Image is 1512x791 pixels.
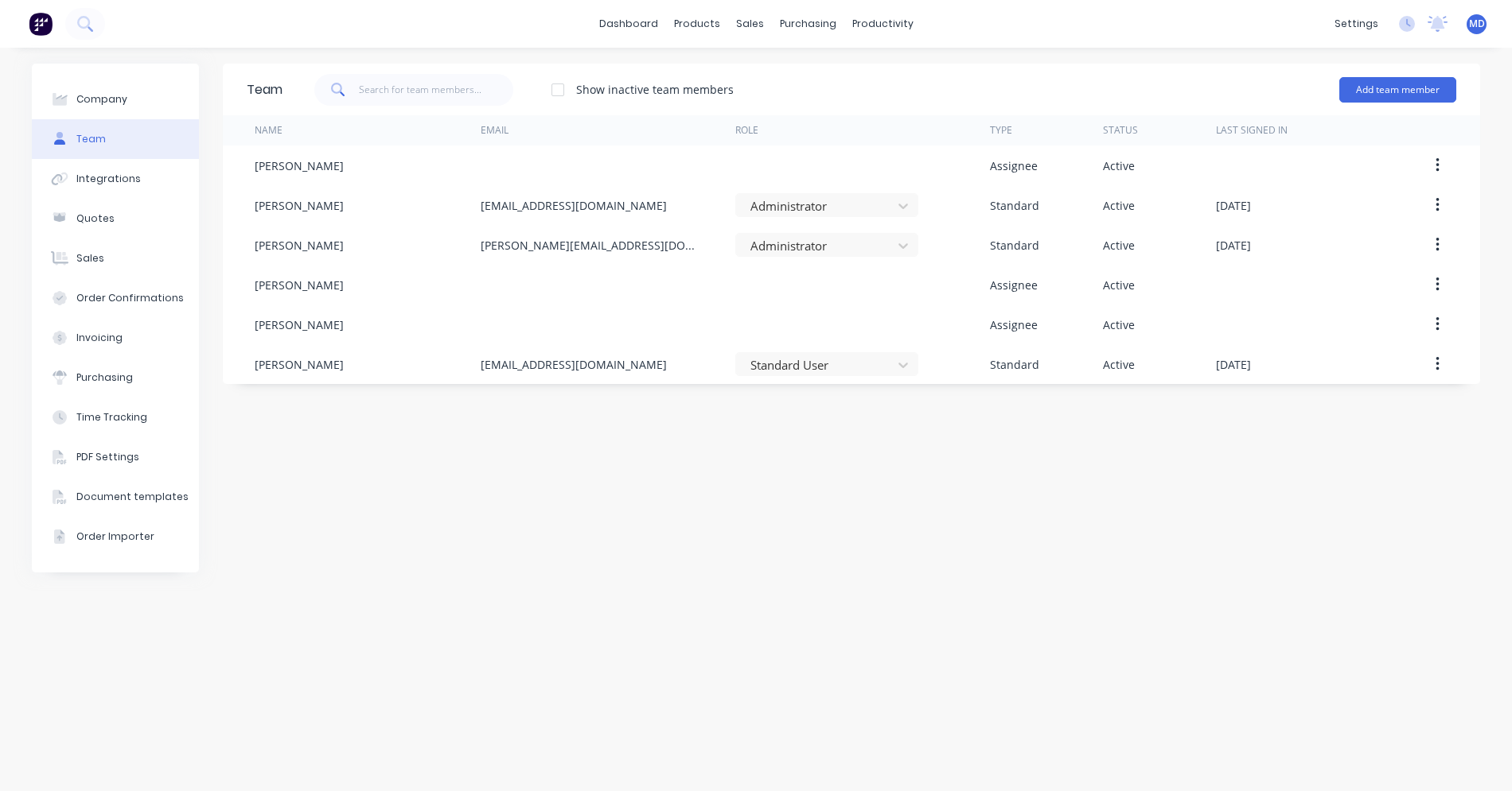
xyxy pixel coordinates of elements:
div: Active [1103,197,1135,214]
div: Status [1103,123,1138,138]
button: Time Tracking [32,397,199,437]
button: Order Importer [32,517,199,556]
button: Sales [32,238,199,278]
div: [PERSON_NAME] [255,316,344,333]
div: purchasing [772,12,844,36]
button: Invoicing [32,318,199,358]
div: Company [76,92,127,107]
div: Invoicing [76,331,123,345]
div: Active [1103,237,1135,254]
button: PDF Settings [32,437,199,477]
div: [EMAIL_ADDRESS][DOMAIN_NAME] [481,197,667,214]
button: Team [32,119,199,159]
div: Type [990,123,1012,138]
div: Active [1103,277,1135,293]
div: Role [735,123,758,138]
div: PDF Settings [76,450,139,464]
div: Assignee [990,277,1038,293]
div: Last signed in [1216,123,1288,138]
div: Sales [76,251,104,266]
div: Email [481,123,509,138]
div: [PERSON_NAME][EMAIL_ADDRESS][DOMAIN_NAME] [481,237,703,254]
div: Document templates [76,490,189,504]
div: [DATE] [1216,197,1251,214]
div: settings [1327,12,1386,36]
div: Assignee [990,316,1038,333]
div: [PERSON_NAME] [255,157,344,174]
div: [DATE] [1216,237,1251,254]
button: Document templates [32,477,199,517]
button: Order Confirmations [32,278,199,318]
div: Active [1103,316,1135,333]
div: Active [1103,157,1135,174]
div: Standard [990,356,1039,373]
div: [PERSON_NAME] [255,197,344,214]
div: productivity [844,12,922,36]
div: [PERSON_NAME] [255,277,344,293]
div: Show inactive team members [576,81,734,98]
div: Name [255,123,283,138]
div: Time Tracking [76,410,147,425]
div: Quotes [76,211,115,226]
input: Search for team members... [359,74,514,106]
div: Order Importer [76,529,154,544]
div: sales [728,12,772,36]
button: Add team member [1339,77,1456,103]
button: Company [32,79,199,119]
div: Standard [990,197,1039,214]
div: Standard [990,237,1039,254]
div: Order Confirmations [76,291,184,305]
span: MD [1469,17,1485,31]
div: [EMAIL_ADDRESS][DOMAIN_NAME] [481,356,667,373]
div: Assignee [990,157,1038,174]
button: Integrations [32,159,199,199]
div: Team [247,80,283,99]
div: Team [76,132,106,146]
div: [DATE] [1216,356,1251,373]
div: Active [1103,356,1135,373]
img: Factory [29,12,53,36]
div: Purchasing [76,370,133,385]
button: Purchasing [32,358,199,397]
div: [PERSON_NAME] [255,356,344,373]
div: [PERSON_NAME] [255,237,344,254]
div: Integrations [76,172,141,186]
a: dashboard [591,12,666,36]
div: products [666,12,728,36]
button: Quotes [32,199,199,238]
